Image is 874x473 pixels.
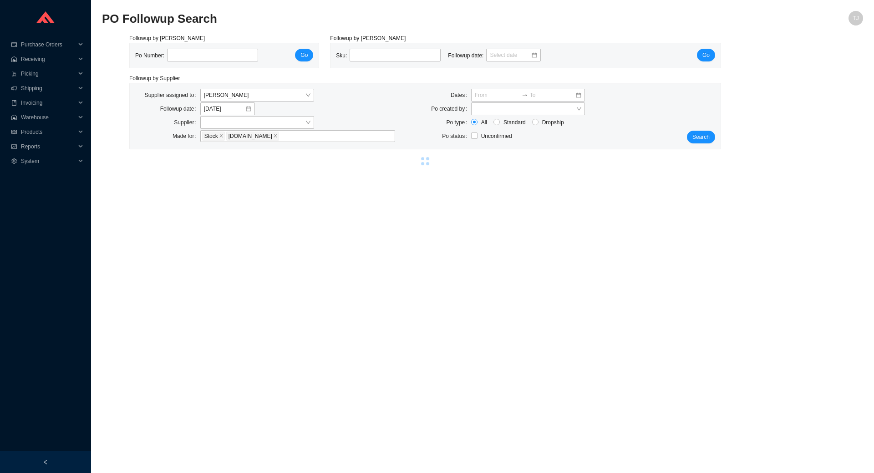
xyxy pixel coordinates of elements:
input: Select date [490,51,531,60]
span: Products [21,125,76,139]
button: Search [687,131,715,143]
span: Followup by Supplier [129,75,180,81]
span: left [43,459,48,465]
div: Po Number: [135,49,265,62]
span: credit-card [11,42,17,47]
label: Supplier: [174,116,200,129]
span: setting [11,158,17,164]
span: Search [692,132,710,142]
div: Sku: Followup date: [336,49,548,62]
span: Invoicing [21,96,76,110]
span: Followup by [PERSON_NAME] [129,35,205,41]
span: Shipping [21,81,76,96]
h2: PO Followup Search [102,11,673,27]
span: to [522,92,528,98]
label: Po created by: [431,102,471,115]
span: Receiving [21,52,76,66]
span: TJ [853,11,859,25]
span: close [219,133,224,139]
span: Picking [21,66,76,81]
input: 9/29/2025 [204,104,245,113]
span: QualityBath.com [226,132,279,141]
span: Followup by [PERSON_NAME] [330,35,406,41]
span: fund [11,144,17,149]
span: Dropship [539,118,568,127]
span: All [478,118,491,127]
span: swap-right [522,92,528,98]
span: book [11,100,17,106]
span: Warehouse [21,110,76,125]
span: Stock [202,132,225,141]
span: Stock [204,132,218,140]
span: close [273,133,278,139]
button: Go [697,49,715,61]
label: Po type: [447,116,471,129]
span: Unconfirmed [481,133,512,139]
span: Go [702,51,710,60]
span: [DOMAIN_NAME] [229,132,272,140]
span: Purchase Orders [21,37,76,52]
span: Tziporah Jakobovits [204,89,310,101]
input: From [475,91,520,100]
span: read [11,129,17,135]
span: Standard [500,118,529,127]
input: To [530,91,575,100]
button: Go [295,49,313,61]
label: Followup date: [160,102,200,115]
label: Supplier assigned to [145,89,200,102]
label: Made for: [173,130,200,142]
label: Po status: [442,130,471,142]
label: Dates: [451,89,471,102]
span: Go [300,51,308,60]
span: Reports [21,139,76,154]
span: System [21,154,76,168]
